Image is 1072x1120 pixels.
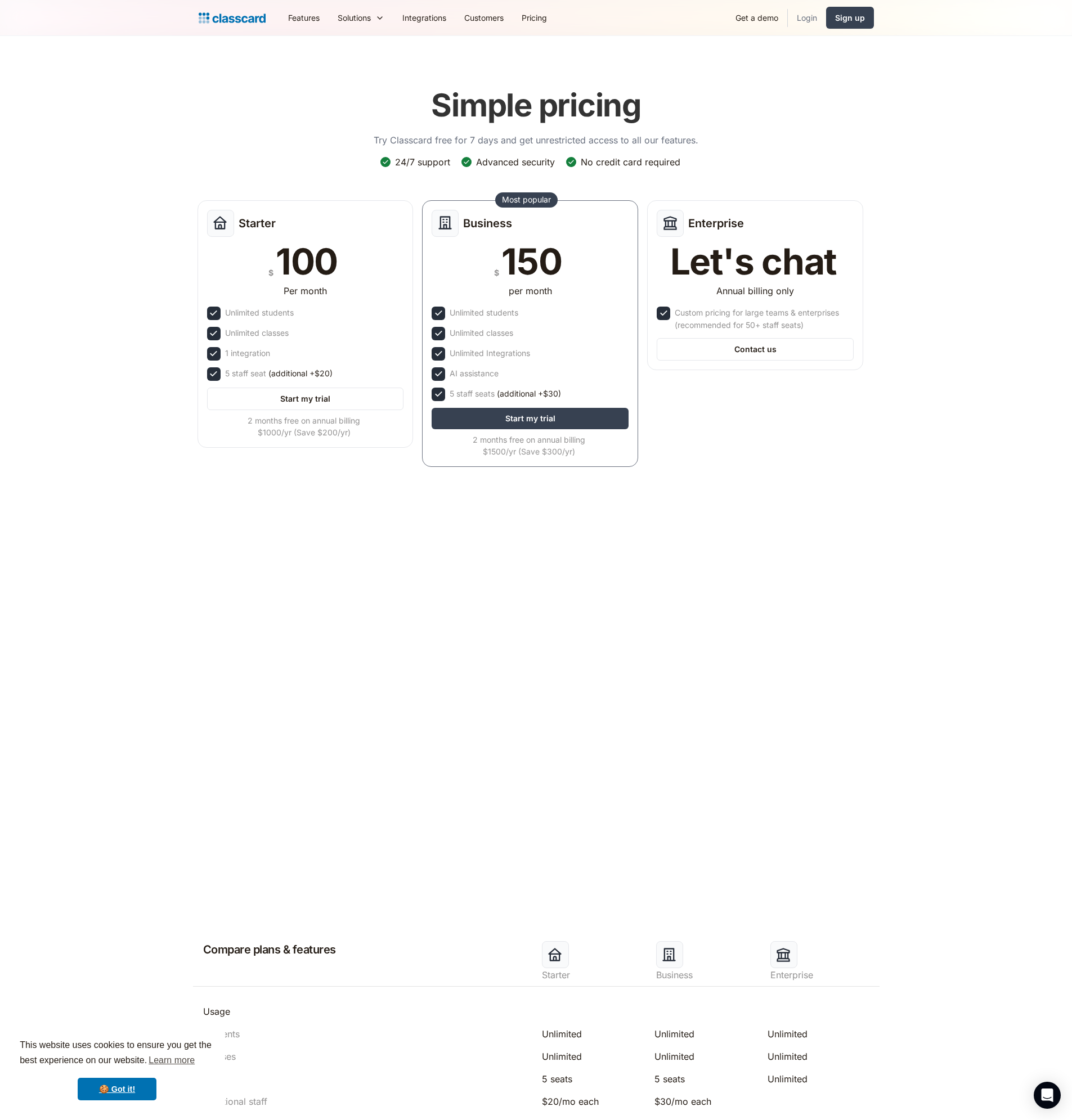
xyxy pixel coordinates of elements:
div: No credit card required [581,156,680,168]
div: Unlimited [768,1050,869,1063]
div: Custom pricing for large teams & enterprises (recommended for 50+ staff seats) [675,307,851,331]
span: (additional +$30) [497,388,561,400]
div: Sign up [835,12,865,24]
div: 5 staff seat [225,367,333,380]
a: Login [788,5,826,30]
div: 2 months free on annual billing $1500/yr (Save $300/yr) [432,434,626,457]
div: Solutions [338,12,371,24]
div: Unlimited [654,1027,756,1041]
div: Unlimited [542,1027,644,1041]
div: $30/mo each [654,1095,756,1108]
h2: Compare plans & features [199,941,336,958]
div: Unlimited Integrations [450,347,530,359]
a: home [199,10,266,26]
div: 24/7 support [395,156,450,168]
div: $ [268,266,273,280]
div: Unlimited [768,1072,869,1086]
span: (additional +$20) [268,367,333,380]
div: Unlimited students [225,307,294,319]
div: Unlimited [768,1027,869,1041]
a: Features [279,5,329,30]
div: Unlimited students [450,307,518,319]
div: $ [494,266,499,280]
div: Unlimited [542,1050,644,1063]
h2: Business [463,217,512,230]
div: Additional staff [203,1095,267,1108]
div: 100 [276,244,338,280]
div: Open Intercom Messenger [1034,1082,1061,1109]
a: Sign up [826,7,874,29]
div: 1 integration [225,347,270,359]
div: Let's chat [670,244,837,280]
div: Enterprise [770,968,873,982]
a: Pricing [513,5,556,30]
div: Usage [203,1005,230,1018]
span: This website uses cookies to ensure you get the best experience on our website. [20,1038,214,1069]
div: 5 seats [542,1072,644,1086]
div: 5 staff seats [450,388,561,400]
div: Unlimited classes [450,327,513,339]
div: Unlimited classes [225,327,289,339]
a: Customers [455,5,513,30]
div: Starter [542,968,645,982]
div: Unlimited [654,1050,756,1063]
a: dismiss cookie message [78,1078,156,1100]
div: Annual billing only [716,284,794,298]
a: learn more about cookies [147,1052,196,1069]
div: 5 seats [654,1072,756,1086]
div: $20/mo each [542,1095,644,1108]
div: AI assistance [450,367,499,380]
div: Per month [284,284,327,298]
div: 150 [501,244,562,280]
h2: Starter [239,217,276,230]
h2: Enterprise [688,217,744,230]
div: Solutions [329,5,393,30]
div: Most popular [502,194,551,205]
p: Try Classcard free for 7 days and get unrestricted access to all our features. [374,133,698,147]
div: Advanced security [476,156,555,168]
a: Contact us [657,338,854,361]
div: 2 months free on annual billing $1000/yr (Save $200/yr) [207,415,402,438]
a: Start my trial [207,388,404,410]
a: Integrations [393,5,455,30]
h1: Simple pricing [431,87,641,124]
div: cookieconsent [9,1028,225,1111]
div: Business [656,968,759,982]
div: per month [509,284,552,298]
a: Start my trial [432,408,629,429]
a: Get a demo [726,5,787,30]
